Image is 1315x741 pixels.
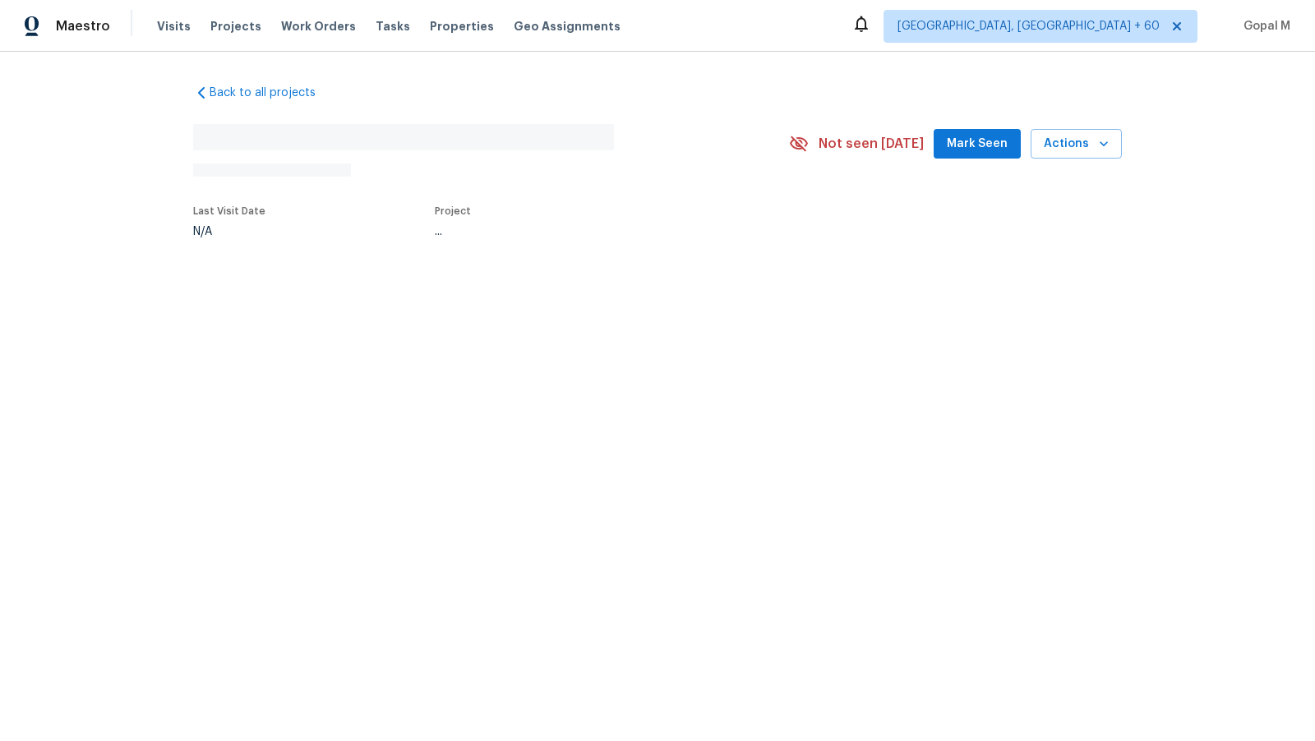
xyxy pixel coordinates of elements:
div: N/A [193,226,265,237]
span: Mark Seen [947,134,1008,154]
span: Project [435,206,471,216]
span: Tasks [376,21,410,32]
span: Maestro [56,18,110,35]
button: Mark Seen [934,129,1021,159]
span: [GEOGRAPHIC_DATA], [GEOGRAPHIC_DATA] + 60 [897,18,1160,35]
span: Properties [430,18,494,35]
span: Visits [157,18,191,35]
div: ... [435,226,750,237]
span: Projects [210,18,261,35]
button: Actions [1031,129,1122,159]
span: Work Orders [281,18,356,35]
span: Actions [1044,134,1109,154]
span: Last Visit Date [193,206,265,216]
span: Not seen [DATE] [819,136,924,152]
span: Geo Assignments [514,18,621,35]
span: Gopal M [1237,18,1290,35]
a: Back to all projects [193,85,351,101]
